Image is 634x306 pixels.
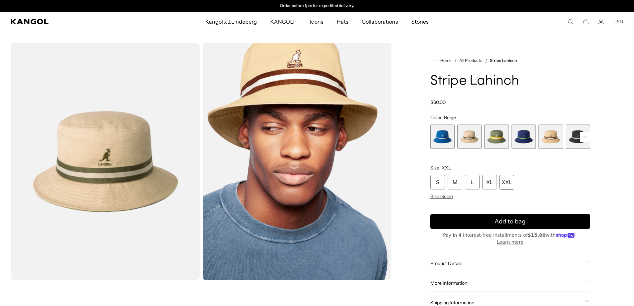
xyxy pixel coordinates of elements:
span: KANGOLF [270,12,297,31]
span: Kangol x J.Lindeberg [205,12,257,31]
div: 3 of 9 [484,125,509,149]
label: Black [566,125,590,149]
span: Home [439,58,452,63]
div: 4 of 9 [512,125,536,149]
span: Add to bag [495,217,526,226]
slideshow-component: Announcement bar [249,3,386,9]
div: 5 of 9 [538,125,563,149]
div: S [430,175,445,189]
li: / [482,57,487,65]
a: Icons [303,12,330,31]
span: XXL [442,165,451,171]
div: L [465,175,480,189]
span: Size Guide [430,193,453,199]
span: Product Details [430,260,582,266]
span: Size [430,165,439,171]
p: Order before 1pm for expedited delivery. [280,3,354,9]
product-gallery: Gallery Viewer [11,43,392,280]
label: Oil Green [484,125,509,149]
span: Shipping Information [430,300,582,306]
a: Home [433,58,452,64]
label: Beige [457,125,482,149]
img: color-beige [11,43,200,280]
span: Beige [444,115,456,121]
span: Collaborations [362,12,398,31]
span: Icons [310,12,323,31]
span: More Information [430,280,582,286]
button: USD [613,19,623,25]
a: Hats [330,12,355,31]
div: 6 of 9 [566,125,590,149]
div: XL [482,175,497,189]
summary: Search here [567,19,573,25]
div: 2 of 9 [457,125,482,149]
a: Account [598,19,604,25]
a: KANGOLF [264,12,303,31]
label: Mykonos Blue [430,125,455,149]
span: $60.00 [430,99,446,105]
div: XXL [500,175,514,189]
img: oat [202,43,391,280]
div: Announcement [249,3,386,9]
div: 2 of 2 [249,3,386,9]
a: Kangol [11,19,136,24]
div: 1 of 9 [430,125,455,149]
a: Kangol x J.Lindeberg [199,12,264,31]
h1: Stripe Lahinch [430,74,590,89]
a: Stories [405,12,435,31]
div: M [448,175,462,189]
span: Hats [337,12,348,31]
li: / [452,57,457,65]
a: All Products [459,58,482,63]
label: Navy [512,125,536,149]
span: Color [430,115,442,121]
button: Add to bag [430,214,590,229]
a: Stripe Lahinch [490,58,517,63]
nav: breadcrumbs [430,57,590,65]
label: Oat [538,125,563,149]
span: Stories [411,12,429,31]
a: Collaborations [355,12,405,31]
button: Cart [583,19,589,25]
